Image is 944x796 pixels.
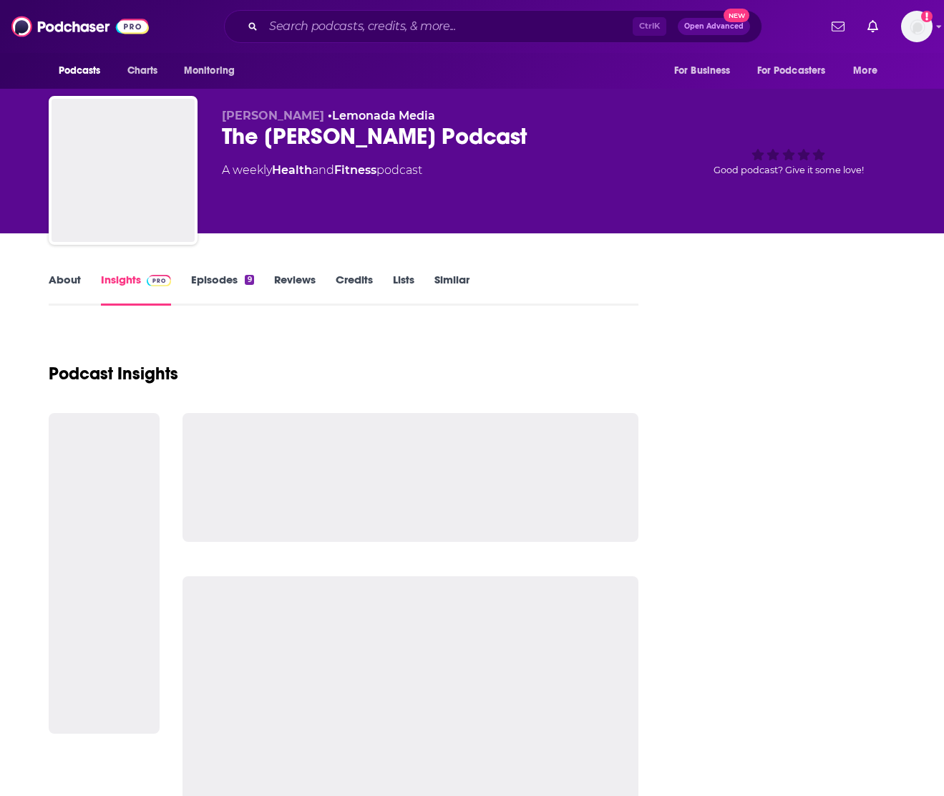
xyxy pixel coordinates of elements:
span: Ctrl K [633,17,666,36]
a: Fitness [334,163,376,177]
span: Charts [127,61,158,81]
img: Podchaser - Follow, Share and Rate Podcasts [11,13,149,40]
span: • [328,109,435,122]
a: Show notifications dropdown [862,14,884,39]
span: Podcasts [59,61,101,81]
a: Show notifications dropdown [826,14,850,39]
a: About [49,273,81,306]
div: 9 [245,275,253,285]
a: Lists [393,273,414,306]
div: Good podcast? Give it some love! [681,109,896,198]
button: Open AdvancedNew [678,18,750,35]
a: Episodes9 [191,273,253,306]
span: Good podcast? Give it some love! [714,165,864,175]
a: Reviews [274,273,316,306]
button: open menu [49,57,120,84]
button: Show profile menu [901,11,933,42]
span: [PERSON_NAME] [222,109,324,122]
a: Health [272,163,312,177]
a: InsightsPodchaser Pro [101,273,172,306]
a: Charts [118,57,167,84]
button: open menu [664,57,749,84]
a: Credits [336,273,373,306]
span: New [724,9,749,22]
a: Similar [434,273,469,306]
div: A weekly podcast [222,162,422,179]
h1: Podcast Insights [49,363,178,384]
button: open menu [174,57,253,84]
button: open menu [748,57,847,84]
button: open menu [843,57,895,84]
a: Lemonada Media [332,109,435,122]
svg: Add a profile image [921,11,933,22]
img: User Profile [901,11,933,42]
span: For Business [674,61,731,81]
span: Logged in as evankrask [901,11,933,42]
span: More [853,61,877,81]
div: Search podcasts, credits, & more... [224,10,762,43]
input: Search podcasts, credits, & more... [263,15,633,38]
img: Podchaser Pro [147,275,172,286]
span: For Podcasters [757,61,826,81]
span: and [312,163,334,177]
span: Open Advanced [684,23,744,30]
span: Monitoring [184,61,235,81]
